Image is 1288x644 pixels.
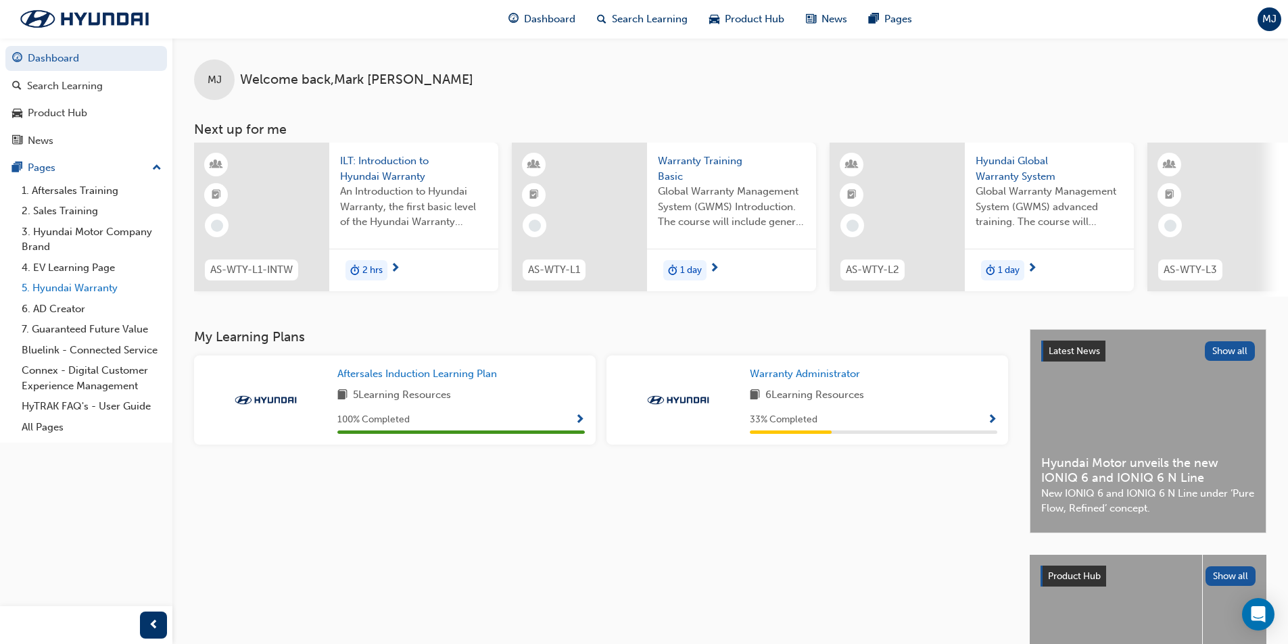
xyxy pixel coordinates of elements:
[5,74,167,99] a: Search Learning
[28,160,55,176] div: Pages
[7,5,162,33] img: Trak
[16,180,167,201] a: 1. Aftersales Training
[5,155,167,180] button: Pages
[1030,329,1266,533] a: Latest NewsShow allHyundai Motor unveils the new IONIQ 6 and IONIQ 6 N LineNew IONIQ 6 and IONIQ ...
[586,5,698,33] a: search-iconSearch Learning
[16,417,167,438] a: All Pages
[987,412,997,428] button: Show Progress
[795,5,858,33] a: news-iconNews
[986,262,995,279] span: duration-icon
[658,184,805,230] span: Global Warranty Management System (GWMS) Introduction. The course will include general informatio...
[998,263,1020,278] span: 1 day
[1206,566,1256,586] button: Show all
[846,220,859,232] span: learningRecordVerb_NONE-icon
[16,340,167,361] a: Bluelink - Connected Service
[529,220,541,232] span: learningRecordVerb_NONE-icon
[508,11,519,28] span: guage-icon
[172,122,1288,137] h3: Next up for me
[1164,220,1176,232] span: learningRecordVerb_NONE-icon
[1205,341,1256,361] button: Show all
[152,159,162,177] span: up-icon
[229,393,303,407] img: Trak
[340,184,487,230] span: An Introduction to Hyundai Warranty, the first basic level of the Hyundai Warranty Administrator ...
[976,153,1123,184] span: Hyundai Global Warranty System
[12,80,22,93] span: search-icon
[680,263,702,278] span: 1 day
[240,72,473,88] span: Welcome back , Mark [PERSON_NAME]
[529,156,539,174] span: learningResourceType_INSTRUCTOR_LED-icon
[806,11,816,28] span: news-icon
[211,220,223,232] span: learningRecordVerb_NONE-icon
[208,72,222,88] span: MJ
[1041,486,1255,516] span: New IONIQ 6 and IONIQ 6 N Line under ‘Pure Flow, Refined’ concept.
[976,184,1123,230] span: Global Warranty Management System (GWMS) advanced training. The course will include general infor...
[765,387,864,404] span: 6 Learning Resources
[16,396,167,417] a: HyTRAK FAQ's - User Guide
[12,107,22,120] span: car-icon
[12,135,22,147] span: news-icon
[1027,263,1037,275] span: next-icon
[1165,187,1174,204] span: booktick-icon
[212,156,221,174] span: learningResourceType_INSTRUCTOR_LED-icon
[194,329,1008,345] h3: My Learning Plans
[750,412,817,428] span: 33 % Completed
[5,46,167,71] a: Dashboard
[847,156,857,174] span: learningResourceType_INSTRUCTOR_LED-icon
[212,187,221,204] span: booktick-icon
[5,43,167,155] button: DashboardSearch LearningProduct HubNews
[16,257,167,278] a: 4. EV Learning Page
[612,11,688,27] span: Search Learning
[750,387,760,404] span: book-icon
[869,11,879,28] span: pages-icon
[830,143,1134,291] a: AS-WTY-L2Hyundai Global Warranty SystemGlobal Warranty Management System (GWMS) advanced training...
[858,5,923,33] a: pages-iconPages
[5,101,167,126] a: Product Hub
[337,366,502,382] a: Aftersales Induction Learning Plan
[575,412,585,428] button: Show Progress
[529,187,539,204] span: booktick-icon
[210,262,293,278] span: AS-WTY-L1-INTW
[847,187,857,204] span: booktick-icon
[1041,455,1255,486] span: Hyundai Motor unveils the new IONIQ 6 and IONIQ 6 N Line
[340,153,487,184] span: ILT: Introduction to Hyundai Warranty
[1258,7,1281,31] button: MJ
[725,11,784,27] span: Product Hub
[1041,566,1256,587] a: Product HubShow all
[524,11,575,27] span: Dashboard
[390,263,400,275] span: next-icon
[194,143,498,291] a: AS-WTY-L1-INTWILT: Introduction to Hyundai WarrantyAn Introduction to Hyundai Warranty, the first...
[16,299,167,320] a: 6. AD Creator
[1165,156,1174,174] span: learningResourceType_INSTRUCTOR_LED-icon
[668,262,677,279] span: duration-icon
[528,262,580,278] span: AS-WTY-L1
[28,133,53,149] div: News
[987,414,997,426] span: Show Progress
[1041,341,1255,362] a: Latest NewsShow all
[16,201,167,222] a: 2. Sales Training
[1049,345,1100,357] span: Latest News
[575,414,585,426] span: Show Progress
[12,162,22,174] span: pages-icon
[362,263,383,278] span: 2 hrs
[149,617,159,634] span: prev-icon
[658,153,805,184] span: Warranty Training Basic
[498,5,586,33] a: guage-iconDashboard
[350,262,360,279] span: duration-icon
[884,11,912,27] span: Pages
[597,11,606,28] span: search-icon
[846,262,899,278] span: AS-WTY-L2
[337,412,410,428] span: 100 % Completed
[27,78,103,94] div: Search Learning
[709,263,719,275] span: next-icon
[337,368,497,380] span: Aftersales Induction Learning Plan
[337,387,348,404] span: book-icon
[1262,11,1277,27] span: MJ
[28,105,87,121] div: Product Hub
[16,319,167,340] a: 7. Guaranteed Future Value
[821,11,847,27] span: News
[641,393,715,407] img: Trak
[353,387,451,404] span: 5 Learning Resources
[1242,598,1274,630] div: Open Intercom Messenger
